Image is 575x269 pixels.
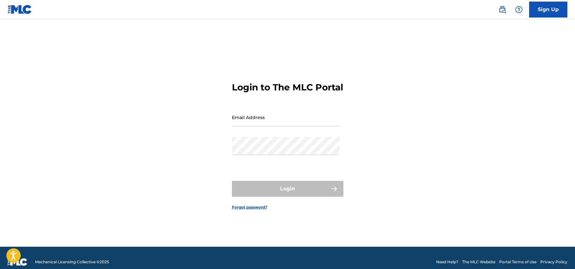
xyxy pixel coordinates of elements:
[8,5,32,14] img: MLC Logo
[436,259,458,265] a: Need Help?
[8,258,27,266] img: logo
[513,3,525,16] div: Help
[540,259,567,265] a: Privacy Policy
[232,82,343,93] h3: Login to The MLC Portal
[499,6,506,13] img: search
[496,3,509,16] a: Public Search
[35,259,109,265] span: Mechanical Licensing Collective © 2025
[462,259,495,265] a: The MLC Website
[232,204,267,210] a: Forgot password?
[499,259,536,265] a: Portal Terms of Use
[529,2,567,18] a: Sign Up
[515,6,523,13] img: help
[543,238,575,269] iframe: Chat Widget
